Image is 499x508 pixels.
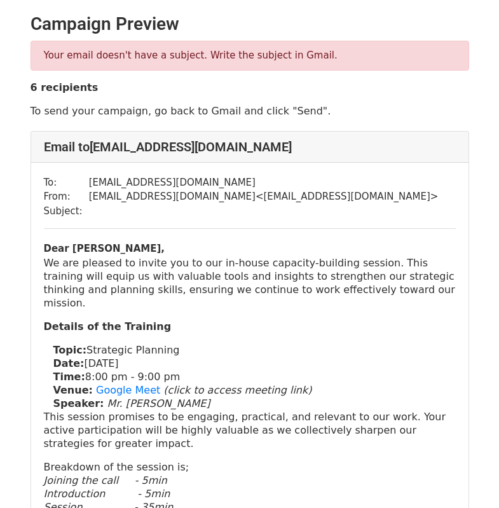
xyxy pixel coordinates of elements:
[44,139,456,154] h4: Email to [EMAIL_ADDRESS][DOMAIN_NAME]
[96,384,160,396] a: Google Meet
[89,175,439,190] td: [EMAIL_ADDRESS][DOMAIN_NAME]
[44,49,456,62] p: Your email doesn't have a subject. Write the subject in Gmail.
[53,343,456,357] p: Strategic Planning
[44,243,165,254] b: Dear [PERSON_NAME],
[53,370,456,383] p: 8:00 pm - 9:00 pm
[163,384,311,396] i: (click to access meeting link)
[107,397,123,409] i: Mr.
[53,344,87,356] strong: Topic:
[53,371,85,383] strong: Time:
[53,384,93,396] strong: Venue:
[53,397,104,409] strong: Speaker:
[53,357,456,370] p: [DATE]
[44,189,89,204] td: From:
[31,81,99,93] strong: 6 recipients
[31,13,469,35] h2: Campaign Preview
[31,104,469,118] p: To send your campaign, go back to Gmail and click "Send".
[44,175,89,190] td: To:
[44,410,456,450] p: This session promises to be engaging, practical, and relevant to our work. Your active participat...
[89,189,439,204] td: [EMAIL_ADDRESS][DOMAIN_NAME] < [EMAIL_ADDRESS][DOMAIN_NAME] >
[44,320,172,333] strong: Details of the Training
[44,256,456,310] p: We are pleased to invite you to our in-house capacity-building session. This training will equip ...
[44,204,89,219] td: Subject:
[126,397,210,409] em: [PERSON_NAME]
[53,357,85,369] strong: Date:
